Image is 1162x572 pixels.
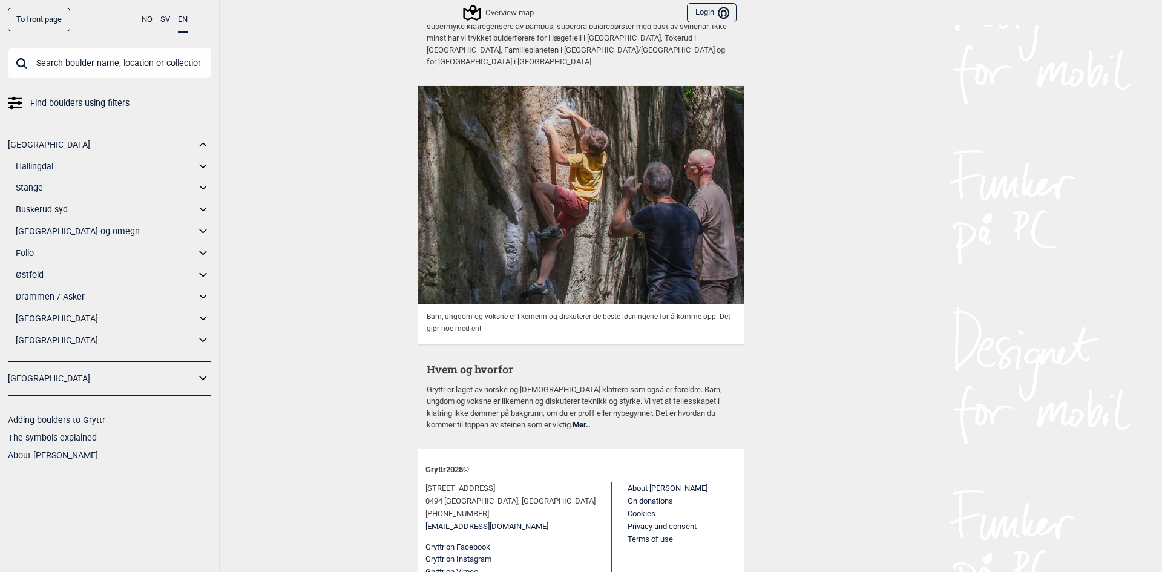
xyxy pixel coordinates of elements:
[16,179,195,197] a: Stange
[573,420,591,429] a: Mer..
[425,553,491,566] button: Gryttr on Instagram
[425,495,596,508] span: 0494 [GEOGRAPHIC_DATA], [GEOGRAPHIC_DATA]
[425,521,548,533] a: [EMAIL_ADDRESS][DOMAIN_NAME]
[8,450,98,460] a: About [PERSON_NAME]
[427,362,735,377] h3: Hvem og hvorfor
[8,370,195,387] a: [GEOGRAPHIC_DATA]
[427,384,735,431] p: Gryttr er laget av norske og [DEMOGRAPHIC_DATA] klatrere som også er foreldre. Barn, ungdom og vo...
[427,8,735,68] p: Handler du i nettbutikken, går all inntekt til drift og videre utvikling av Gryttr. Vi har superm...
[628,496,673,505] a: On donations
[465,5,534,20] div: Overview map
[16,158,195,176] a: Hallingdal
[8,8,70,31] a: To front page
[16,201,195,219] a: Buskerud syd
[8,433,97,442] a: The symbols explained
[160,8,170,31] button: SV
[628,522,697,531] a: Privacy and consent
[687,3,737,23] button: Login
[8,94,211,112] a: Find boulders using filters
[16,288,195,306] a: Drammen / Asker
[425,457,737,483] div: Gryttr 2025 ©
[16,223,195,240] a: [GEOGRAPHIC_DATA] og omegn
[142,8,153,31] button: NO
[425,482,495,495] span: [STREET_ADDRESS]
[30,94,130,112] span: Find boulders using filters
[8,47,211,79] input: Search boulder name, location or collection
[425,508,489,521] span: [PHONE_NUMBER]
[16,310,195,327] a: [GEOGRAPHIC_DATA]
[425,541,490,554] button: Gryttr on Facebook
[16,332,195,349] a: [GEOGRAPHIC_DATA]
[427,311,735,335] p: Barn, ungdom og voksne er likemenn og diskuterer de beste løsningene for å komme opp. Det gjør no...
[16,245,195,262] a: Follo
[628,534,673,544] a: Terms of use
[178,8,188,33] button: EN
[418,86,744,304] img: Firstblood Buldremaraton
[8,136,195,154] a: [GEOGRAPHIC_DATA]
[16,266,195,284] a: Østfold
[628,509,655,518] a: Cookies
[8,415,105,425] a: Adding boulders to Gryttr
[628,484,707,493] a: About [PERSON_NAME]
